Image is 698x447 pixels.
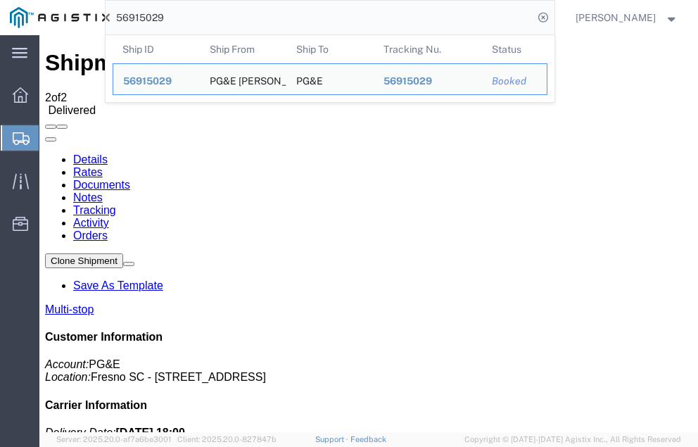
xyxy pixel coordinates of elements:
[113,35,200,63] th: Ship ID
[373,35,482,63] th: Tracking Nu.
[492,74,537,89] div: Booked
[177,435,277,443] span: Client: 2025.20.0-827847b
[383,74,472,89] div: 56915029
[76,391,145,403] b: [DATE] 18:00
[39,35,698,432] iframe: FS Legacy Container
[56,435,171,443] span: Server: 2025.20.0-af7a6be3001
[315,435,350,443] a: Support
[113,35,554,102] table: Search Results
[464,434,681,446] span: Copyright © [DATE]-[DATE] Agistix Inc., All Rights Reserved
[6,336,51,348] i: Location:
[482,35,547,63] th: Status
[209,64,277,94] div: PG&E TUPMAN SUB
[6,364,653,377] h4: Carrier Information
[383,75,431,87] span: 56915029
[123,74,190,89] div: 56915029
[49,323,80,335] span: PG&E
[286,35,374,63] th: Ship To
[199,35,286,63] th: Ship From
[350,435,386,443] a: Feedback
[576,10,656,25] span: Neil Coehlo
[296,64,323,94] div: PG&E
[10,7,110,28] img: logo
[123,75,172,87] span: 56915029
[575,9,679,26] button: [PERSON_NAME]
[6,391,76,403] i: Delivery Date:
[106,1,533,34] input: Search for shipment number, reference number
